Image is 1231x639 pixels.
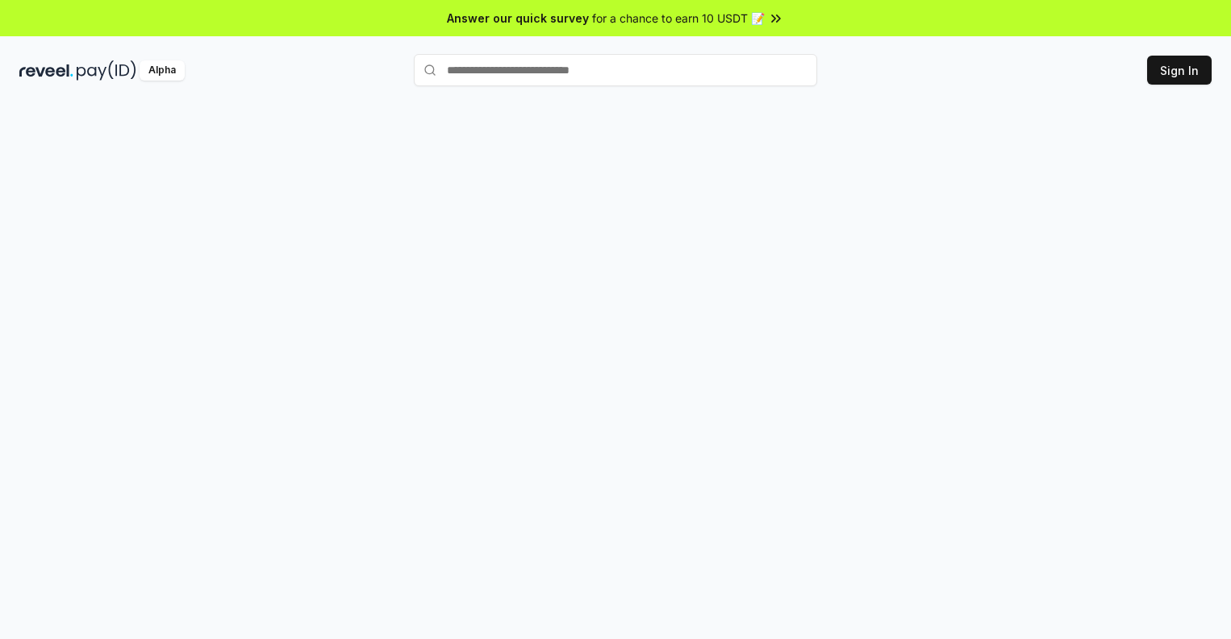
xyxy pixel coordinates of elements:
[140,60,185,81] div: Alpha
[447,10,589,27] span: Answer our quick survey
[1147,56,1212,85] button: Sign In
[592,10,765,27] span: for a chance to earn 10 USDT 📝
[77,60,136,81] img: pay_id
[19,60,73,81] img: reveel_dark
